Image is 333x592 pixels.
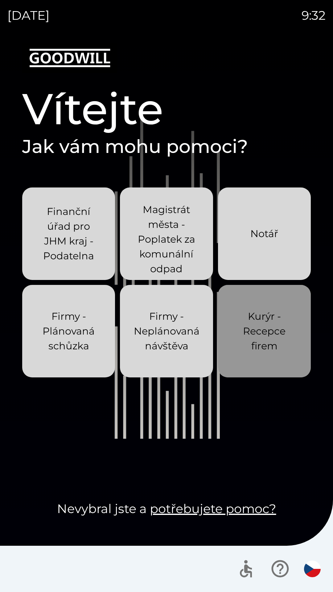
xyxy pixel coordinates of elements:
button: Magistrát města - Poplatek za komunální odpad [120,187,213,280]
button: Finanční úřad pro JHM kraj - Podatelna [22,187,115,280]
button: Firmy - Plánovaná schůzka [22,285,115,377]
p: Kurýr - Recepce firem [233,309,296,353]
img: Logo [22,43,311,73]
p: Firmy - Plánovaná schůzka [37,309,100,353]
p: 9:32 [302,6,326,25]
p: Notář [250,226,278,241]
p: Nevybral jste a [22,499,311,518]
p: Firmy - Neplánovaná návštěva [134,309,199,353]
p: Finanční úřad pro JHM kraj - Podatelna [37,204,100,263]
img: cs flag [304,561,321,577]
p: Magistrát města - Poplatek za komunální odpad [135,202,198,276]
p: [DATE] [7,6,50,25]
h1: Vítejte [22,83,311,135]
h2: Jak vám mohu pomoci? [22,135,311,158]
button: Firmy - Neplánovaná návštěva [120,285,213,377]
button: Kurýr - Recepce firem [218,285,311,377]
a: potřebujete pomoc? [150,501,276,516]
button: Notář [218,187,311,280]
